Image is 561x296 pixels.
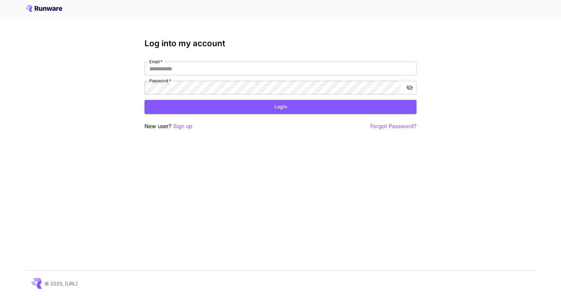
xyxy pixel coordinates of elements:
button: toggle password visibility [404,82,416,94]
h3: Log into my account [144,39,417,48]
button: Forgot Password? [370,122,417,130]
label: Email [149,59,163,65]
p: New user? [144,122,192,130]
button: Login [144,100,417,114]
button: Sign up [173,122,192,130]
p: © 2025, [URL] [45,280,78,287]
label: Password [149,78,171,84]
